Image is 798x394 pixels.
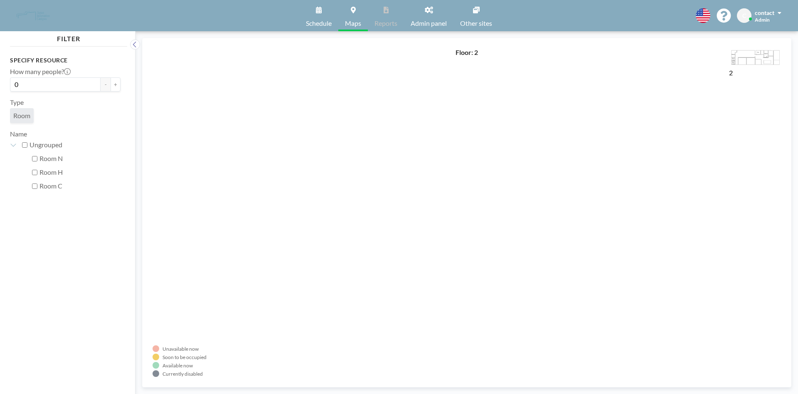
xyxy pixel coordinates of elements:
[10,98,24,107] label: Type
[163,354,207,360] div: Soon to be occupied
[345,20,361,27] span: Maps
[163,362,193,369] div: Available now
[30,141,121,149] label: Ungrouped
[163,371,203,377] div: Currently disabled
[729,69,733,77] label: 2
[374,20,397,27] span: Reports
[163,346,199,352] div: Unavailable now
[101,77,111,92] button: -
[742,12,746,20] span: C
[10,31,127,43] h4: FILTER
[13,7,53,24] img: organization-logo
[755,17,770,23] span: Admin
[456,48,478,57] h4: Floor: 2
[755,9,774,16] span: contact
[306,20,332,27] span: Schedule
[10,130,27,138] label: Name
[39,154,121,163] label: Room N
[729,48,781,67] img: d1326e2a619e519a3bbd5754062ac32a.png
[10,67,71,76] label: How many people?
[39,168,121,176] label: Room H
[39,182,121,190] label: Room C
[13,112,30,119] span: Room
[111,77,121,92] button: +
[460,20,492,27] span: Other sites
[411,20,447,27] span: Admin panel
[10,57,121,64] h3: Specify resource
